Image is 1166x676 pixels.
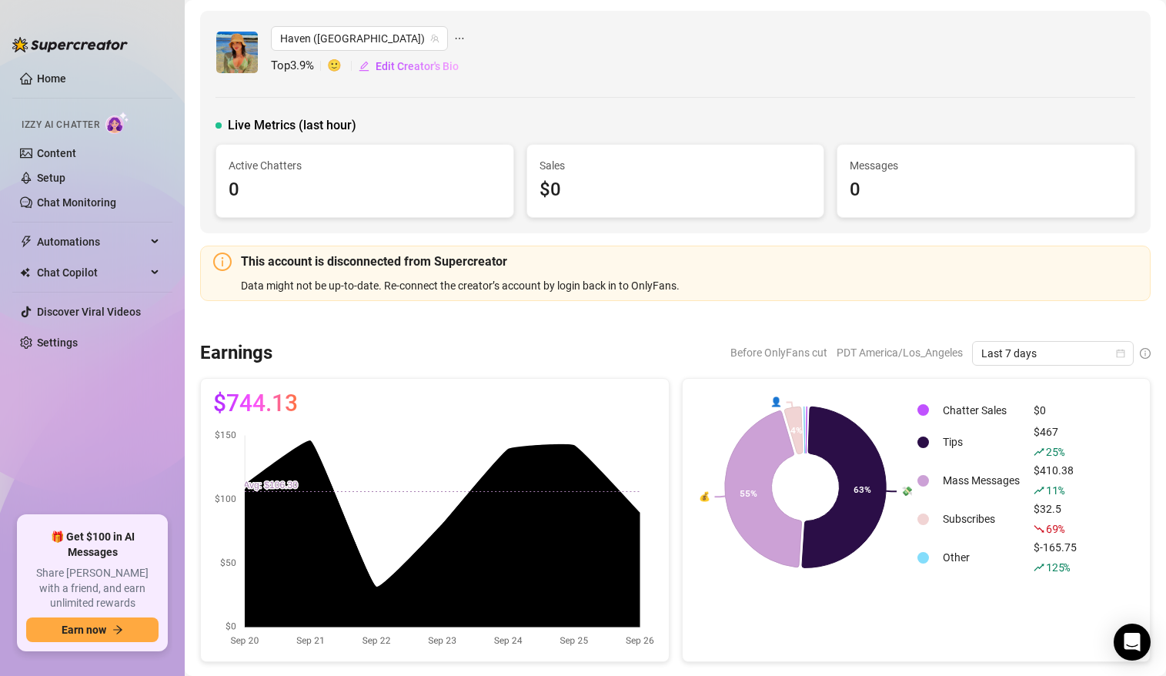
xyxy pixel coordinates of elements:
[1046,521,1064,536] span: 69 %
[454,26,465,51] span: ellipsis
[37,229,146,254] span: Automations
[1034,500,1077,537] div: $32.5
[937,462,1026,499] td: Mass Messages
[37,196,116,209] a: Chat Monitoring
[22,118,99,132] span: Izzy AI Chatter
[901,485,913,497] text: 💸
[1034,485,1044,496] span: rise
[358,54,459,79] button: Edit Creator's Bio
[105,112,129,134] img: AI Chatter
[937,398,1026,422] td: Chatter Sales
[430,34,439,43] span: team
[37,147,76,159] a: Content
[1046,444,1064,459] span: 25 %
[937,423,1026,460] td: Tips
[540,157,812,174] span: Sales
[1140,348,1151,359] span: info-circle
[228,116,356,135] span: Live Metrics (last hour)
[26,566,159,611] span: Share [PERSON_NAME] with a friend, and earn unlimited rewards
[1046,483,1064,497] span: 11 %
[837,341,963,364] span: PDT America/Los_Angeles
[62,624,106,636] span: Earn now
[26,617,159,642] button: Earn nowarrow-right
[241,253,1138,271] h5: This account is disconnected from Supercreator
[981,342,1124,365] span: Last 7 days
[229,157,501,174] span: Active Chatters
[770,396,781,407] text: 👤
[376,60,459,72] span: Edit Creator's Bio
[1114,624,1151,661] div: Open Intercom Messenger
[1116,349,1125,358] span: calendar
[229,176,501,205] div: 0
[540,176,812,205] div: $0
[1034,524,1044,534] span: fall
[850,176,1122,205] div: 0
[1046,560,1070,574] span: 125 %
[12,37,128,52] img: logo-BBDzfeDw.svg
[1034,402,1077,419] div: $0
[26,530,159,560] span: 🎁 Get $100 in AI Messages
[213,391,298,416] span: $744.13
[216,32,258,73] img: Haven (@tshavenrose)
[37,72,66,85] a: Home
[1034,423,1077,460] div: $467
[937,500,1026,537] td: Subscribes
[359,61,369,72] span: edit
[20,267,30,278] img: Chat Copilot
[200,341,272,366] h3: Earnings
[37,260,146,285] span: Chat Copilot
[241,277,1138,294] div: Data might not be up-to-date. Re-connect the creator’s account by login back in to OnlyFans.
[37,306,141,318] a: Discover Viral Videos
[37,336,78,349] a: Settings
[327,57,358,75] span: 🙂
[271,57,327,75] span: Top 3.9 %
[730,341,827,364] span: Before OnlyFans cut
[1034,462,1077,499] div: $410.38
[37,172,65,184] a: Setup
[1034,447,1044,457] span: rise
[280,27,439,50] span: Haven (tshavenrose)
[1034,562,1044,573] span: rise
[698,490,710,502] text: 💰
[20,236,32,248] span: thunderbolt
[112,624,123,635] span: arrow-right
[850,157,1122,174] span: Messages
[1034,539,1077,576] div: $-165.75
[213,253,232,271] span: info-circle
[937,539,1026,576] td: Other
